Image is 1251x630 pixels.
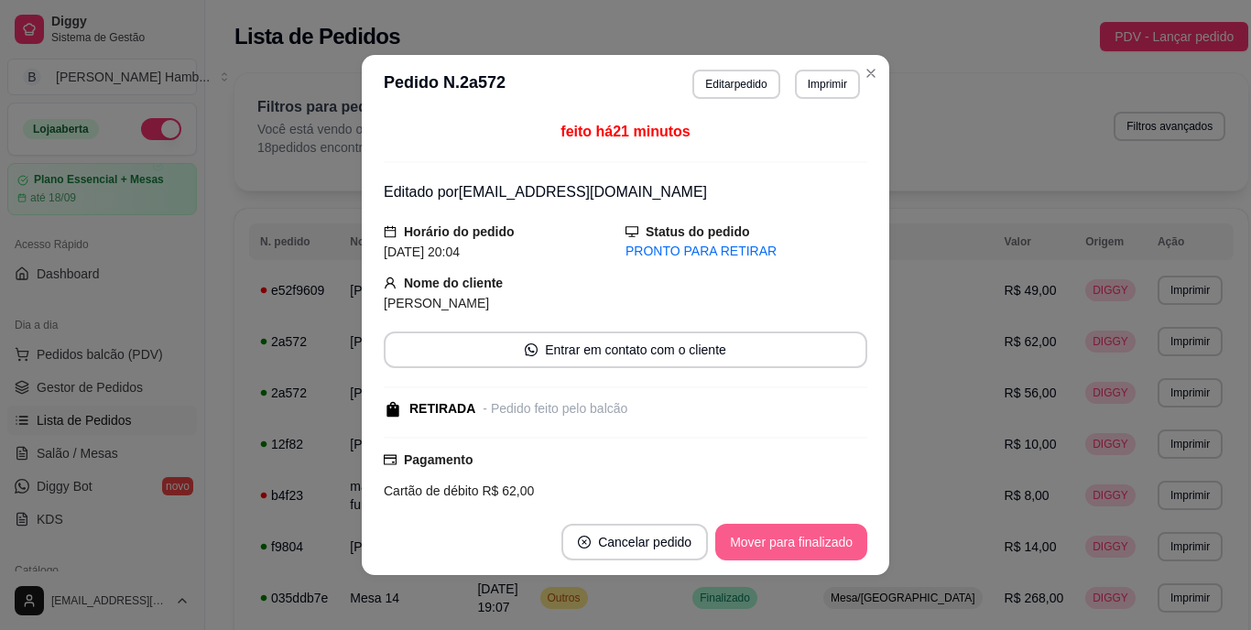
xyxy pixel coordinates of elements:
span: user [384,277,397,289]
span: credit-card [384,453,397,466]
span: Cartão de débito [384,483,479,498]
span: feito há 21 minutos [560,124,690,139]
div: RETIRADA [409,399,475,418]
strong: Pagamento [404,452,473,467]
strong: Horário do pedido [404,224,515,239]
strong: Nome do cliente [404,276,503,290]
strong: Status do pedido [646,224,750,239]
span: calendar [384,225,397,238]
span: [PERSON_NAME] [384,296,489,310]
button: Imprimir [795,70,860,99]
button: Editarpedido [692,70,779,99]
button: whats-appEntrar em contato com o cliente [384,331,867,368]
span: [DATE] 20:04 [384,244,460,259]
h3: Pedido N. 2a572 [384,70,506,99]
div: PRONTO PARA RETIRAR [625,242,867,261]
span: Editado por [EMAIL_ADDRESS][DOMAIN_NAME] [384,184,707,200]
span: whats-app [525,343,538,356]
button: Mover para finalizado [715,524,867,560]
button: Close [856,59,886,88]
button: close-circleCancelar pedido [561,524,708,560]
span: R$ 62,00 [479,483,535,498]
div: - Pedido feito pelo balcão [483,399,627,418]
span: desktop [625,225,638,238]
span: close-circle [578,536,591,549]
